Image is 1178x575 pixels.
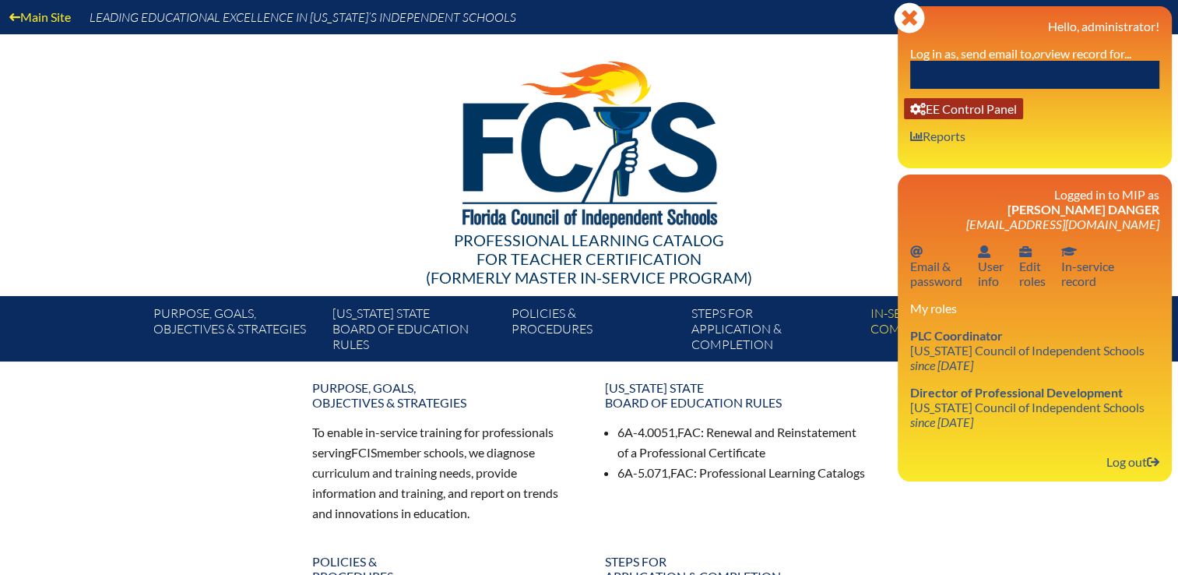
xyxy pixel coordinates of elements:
[978,245,990,258] svg: User info
[910,414,973,429] i: since [DATE]
[1055,241,1120,291] a: In-service recordIn-servicerecord
[910,301,1159,316] h3: My roles
[904,325,1151,376] a: PLC Coordinator [US_STATE] Council of Independent Schools since [DATE]
[670,465,694,480] span: FAC
[910,385,1123,400] span: Director of Professional Development
[312,422,574,523] p: To enable in-service training for professionals serving member schools, we diagnose curriculum an...
[910,46,1131,61] label: Log in as, send email to, view record for...
[910,245,923,258] svg: Email password
[476,249,702,268] span: for Teacher Certification
[685,302,864,362] a: Steps forapplication & completion
[351,445,377,460] span: FCIS
[617,422,867,463] li: 6A-4.0051, : Renewal and Reinstatement of a Professional Certificate
[3,6,77,27] a: Main Site
[677,425,701,439] span: FAC
[910,328,1003,343] span: PLC Coordinator
[904,382,1151,432] a: Director of Professional Development [US_STATE] Council of Independent Schools since [DATE]
[617,463,867,483] li: 6A-5.071, : Professional Learning Catalogs
[966,217,1159,231] span: [EMAIL_ADDRESS][DOMAIN_NAME]
[1007,202,1159,217] span: [PERSON_NAME] Danger
[141,231,1038,287] div: Professional Learning Catalog (formerly Master In-service Program)
[910,358,973,372] i: since [DATE]
[428,34,750,247] img: FCISlogo221.eps
[1100,451,1166,472] a: Log outLog out
[864,302,1043,362] a: In-servicecomponents
[303,374,583,416] a: Purpose, goals,objectives & strategies
[910,103,926,115] svg: User info
[904,125,972,146] a: User infoReports
[910,130,923,143] svg: User info
[1019,245,1032,258] svg: User info
[596,374,876,416] a: [US_STATE] StateBoard of Education rules
[326,302,505,362] a: [US_STATE] StateBoard of Education rules
[146,302,325,362] a: Purpose, goals,objectives & strategies
[1147,456,1159,468] svg: Log out
[1013,241,1052,291] a: User infoEditroles
[505,302,684,362] a: Policies &Procedures
[904,241,969,291] a: Email passwordEmail &password
[972,241,1010,291] a: User infoUserinfo
[894,2,925,34] svg: Close
[1034,46,1045,61] i: or
[910,187,1159,231] h3: Logged in to MIP as
[1061,245,1077,258] svg: In-service record
[904,98,1023,119] a: User infoEE Control Panel
[910,19,1159,34] h3: Hello, administrator!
